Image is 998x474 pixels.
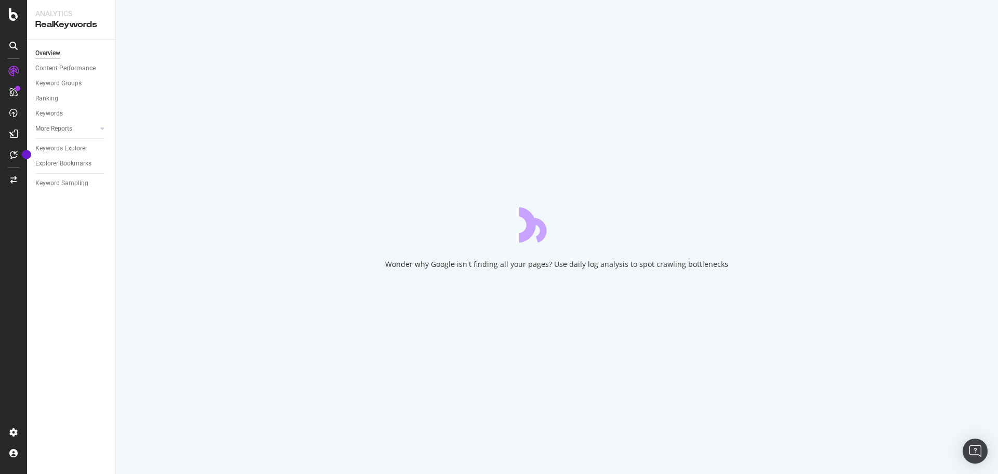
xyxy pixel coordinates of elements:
[35,93,108,104] a: Ranking
[35,123,72,134] div: More Reports
[35,108,108,119] a: Keywords
[35,8,107,19] div: Analytics
[35,63,108,74] a: Content Performance
[35,158,108,169] a: Explorer Bookmarks
[963,439,988,464] div: Open Intercom Messenger
[35,178,88,189] div: Keyword Sampling
[35,48,60,59] div: Overview
[35,63,96,74] div: Content Performance
[35,48,108,59] a: Overview
[35,178,108,189] a: Keyword Sampling
[35,19,107,31] div: RealKeywords
[35,78,82,89] div: Keyword Groups
[35,123,97,134] a: More Reports
[519,205,594,242] div: animation
[22,150,31,159] div: Tooltip anchor
[35,108,63,119] div: Keywords
[385,259,728,270] div: Wonder why Google isn't finding all your pages? Use daily log analysis to spot crawling bottlenecks
[35,143,87,154] div: Keywords Explorer
[35,78,108,89] a: Keyword Groups
[35,143,108,154] a: Keywords Explorer
[35,93,58,104] div: Ranking
[35,158,91,169] div: Explorer Bookmarks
